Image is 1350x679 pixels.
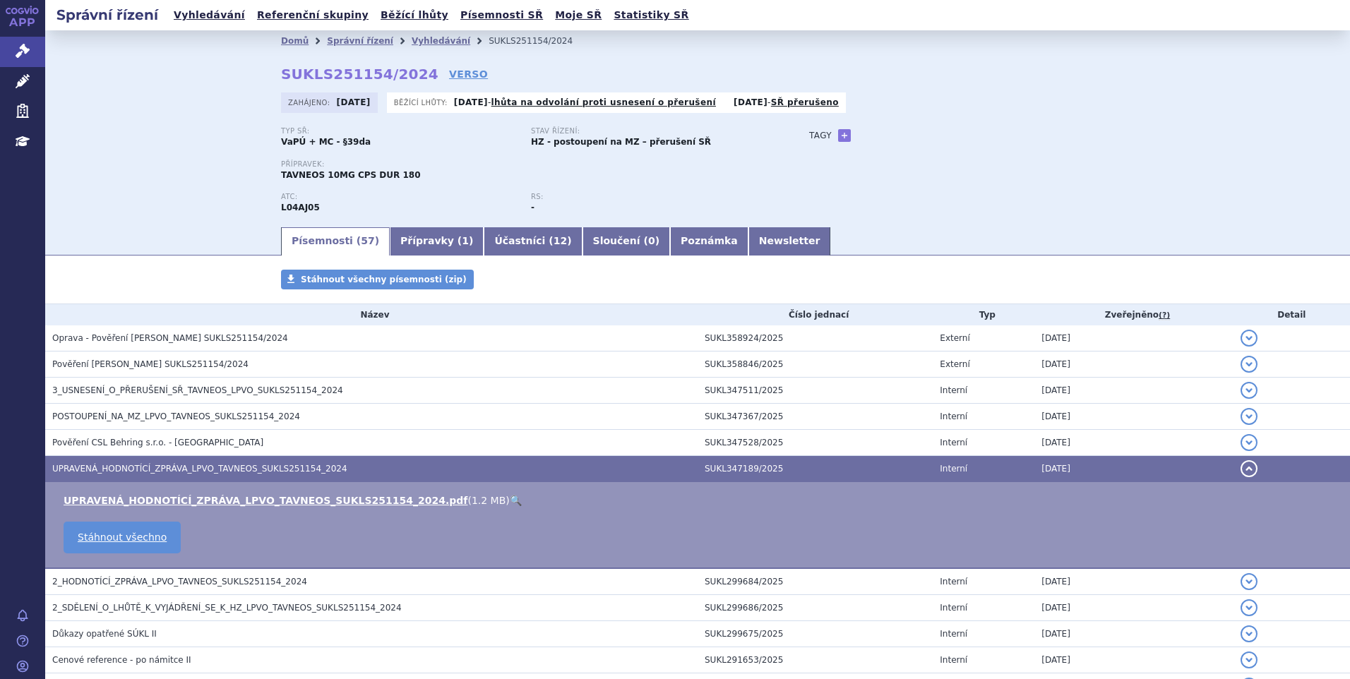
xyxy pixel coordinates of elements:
p: ATC: [281,193,517,201]
td: [DATE] [1034,378,1233,404]
span: Interní [940,655,967,665]
button: detail [1241,460,1258,477]
a: UPRAVENÁ_HODNOTÍCÍ_ZPRÁVA_LPVO_TAVNEOS_SUKLS251154_2024.pdf [64,495,467,506]
span: Pověření Jan Doležel SUKLS251154/2024 [52,359,249,369]
a: + [838,129,851,142]
td: SUKL291653/2025 [698,647,933,673]
span: Důkazy opatřené SÚKL II [52,629,157,639]
strong: [DATE] [337,97,371,107]
span: UPRAVENÁ_HODNOTÍCÍ_ZPRÁVA_LPVO_TAVNEOS_SUKLS251154_2024 [52,464,347,474]
td: SUKL347511/2025 [698,378,933,404]
p: Přípravek: [281,160,781,169]
span: Běžící lhůty: [394,97,450,108]
button: detail [1241,330,1258,347]
a: Statistiky SŘ [609,6,693,25]
strong: SUKLS251154/2024 [281,66,438,83]
td: [DATE] [1034,568,1233,595]
th: Detail [1233,304,1350,325]
button: detail [1241,382,1258,399]
a: Stáhnout všechny písemnosti (zip) [281,270,474,289]
td: SUKL299675/2025 [698,621,933,647]
p: Typ SŘ: [281,127,517,136]
a: Písemnosti (57) [281,227,390,256]
span: Externí [940,333,969,343]
span: Interní [940,603,967,613]
a: Poznámka [670,227,748,256]
a: SŘ přerušeno [771,97,839,107]
button: detail [1241,408,1258,425]
span: 2_HODNOTÍCÍ_ZPRÁVA_LPVO_TAVNEOS_SUKLS251154_2024 [52,577,307,587]
p: - [734,97,839,108]
p: RS: [531,193,767,201]
span: 57 [361,235,374,246]
td: [DATE] [1034,647,1233,673]
a: Newsletter [748,227,831,256]
button: detail [1241,599,1258,616]
span: Interní [940,629,967,639]
strong: [DATE] [734,97,767,107]
a: Správní řízení [327,36,393,46]
td: [DATE] [1034,595,1233,621]
a: Písemnosti SŘ [456,6,547,25]
th: Typ [933,304,1034,325]
a: Přípravky (1) [390,227,484,256]
a: 🔍 [510,495,522,506]
span: POSTOUPENÍ_NA_MZ_LPVO_TAVNEOS_SUKLS251154_2024 [52,411,300,421]
td: [DATE] [1034,325,1233,351]
strong: AVAKOPAN [281,203,320,212]
h2: Správní řízení [45,5,169,25]
button: detail [1241,434,1258,451]
span: 2_SDĚLENÍ_O_LHŮTĚ_K_VYJÁDŘENÍ_SE_K_HZ_LPVO_TAVNEOS_SUKLS251154_2024 [52,603,402,613]
a: Domů [281,36,309,46]
strong: VaPÚ + MC - §39da [281,137,371,147]
button: detail [1241,625,1258,642]
span: Interní [940,577,967,587]
strong: [DATE] [454,97,488,107]
span: Zahájeno: [288,97,333,108]
span: Interní [940,411,967,421]
li: ( ) [64,493,1336,507]
strong: HZ - postoupení na MZ – přerušení SŘ [531,137,711,147]
span: Cenové reference - po námitce II [52,655,191,665]
a: Stáhnout všechno [64,522,181,553]
span: Interní [940,464,967,474]
span: 1 [462,235,469,246]
a: Moje SŘ [551,6,606,25]
a: Referenční skupiny [253,6,373,25]
th: Název [45,304,698,325]
td: [DATE] [1034,621,1233,647]
span: Pověření CSL Behring s.r.o. - Doležel [52,438,263,447]
td: [DATE] [1034,430,1233,456]
span: Stáhnout všechny písemnosti (zip) [301,275,467,284]
button: detail [1241,356,1258,373]
a: Vyhledávání [412,36,470,46]
strong: - [531,203,534,212]
button: detail [1241,651,1258,668]
span: 12 [554,235,567,246]
td: SUKL299684/2025 [698,568,933,595]
th: Číslo jednací [698,304,933,325]
p: - [454,97,716,108]
span: Interní [940,438,967,447]
td: [DATE] [1034,456,1233,482]
td: [DATE] [1034,404,1233,430]
td: SUKL358924/2025 [698,325,933,351]
a: Běžící lhůty [376,6,453,25]
a: Vyhledávání [169,6,249,25]
span: Externí [940,359,969,369]
span: 1.2 MB [472,495,506,506]
button: detail [1241,573,1258,590]
span: TAVNEOS 10MG CPS DUR 180 [281,170,421,180]
li: SUKLS251154/2024 [489,30,591,52]
td: SUKL347367/2025 [698,404,933,430]
td: [DATE] [1034,351,1233,378]
th: Zveřejněno [1034,304,1233,325]
td: SUKL347528/2025 [698,430,933,456]
p: Stav řízení: [531,127,767,136]
a: Sloučení (0) [583,227,670,256]
abbr: (?) [1159,311,1170,320]
span: Oprava - Pověření Jan Doležel SUKLS251154/2024 [52,333,288,343]
td: SUKL347189/2025 [698,456,933,482]
span: 0 [648,235,655,246]
td: SUKL299686/2025 [698,595,933,621]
